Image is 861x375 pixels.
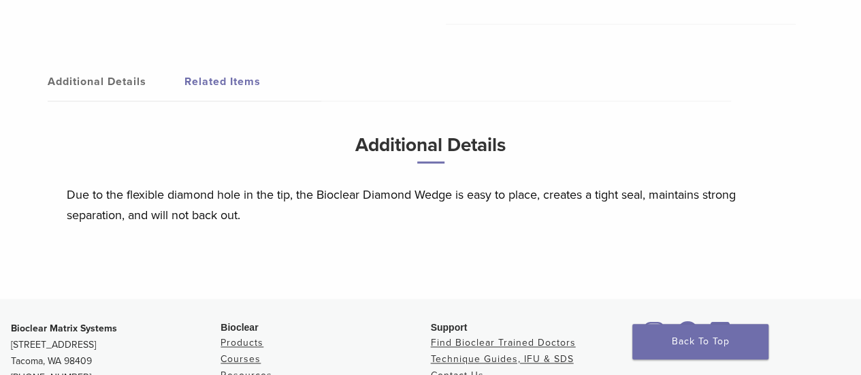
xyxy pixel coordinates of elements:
[431,322,468,333] span: Support
[184,63,321,101] a: Related Items
[11,323,117,334] strong: Bioclear Matrix Systems
[221,322,258,333] span: Bioclear
[632,324,768,359] a: Back To Top
[67,129,795,174] h3: Additional Details
[221,337,263,348] a: Products
[431,337,576,348] a: Find Bioclear Trained Doctors
[431,353,574,365] a: Technique Guides, IFU & SDS
[221,353,261,365] a: Courses
[67,184,795,225] p: Due to the flexible diamond hole in the tip, the Bioclear Diamond Wedge is easy to place, creates...
[48,63,184,101] a: Additional Details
